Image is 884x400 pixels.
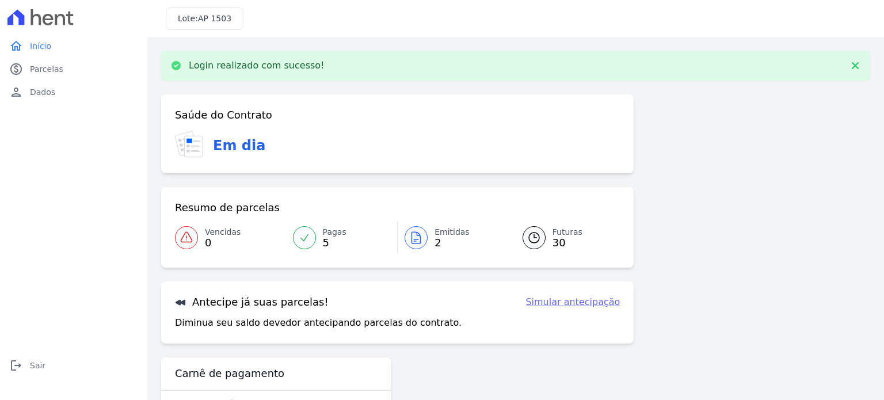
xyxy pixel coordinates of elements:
a: paidParcelas [5,58,143,81]
a: homeInício [5,35,143,58]
span: Futuras [552,226,582,238]
span: Parcelas [30,63,63,75]
span: 5 [323,238,346,247]
span: AP 1503 [198,14,231,23]
h3: Antecipe já suas parcelas! [175,295,329,309]
a: Emitidas 2 [398,222,509,254]
span: Vencidas [205,226,241,238]
h3: Resumo de parcelas [175,201,280,215]
a: personDados [5,81,143,104]
span: Pagas [323,226,346,238]
span: Sair [30,360,45,371]
a: Futuras 30 [509,222,620,254]
a: Pagas 5 [286,222,398,254]
h3: Em dia [213,135,265,156]
span: Emitidas [435,226,470,238]
span: Dados [30,86,55,98]
h3: Lote: [178,13,231,25]
p: Login realizado com sucesso! [189,60,325,71]
i: paid [9,62,23,76]
span: 2 [435,238,470,247]
p: Diminua seu saldo devedor antecipando parcelas do contrato. [175,316,462,330]
i: home [9,39,23,53]
a: logoutSair [5,354,143,377]
h3: Carnê de pagamento [175,367,284,380]
i: person [9,85,23,99]
span: 0 [205,238,241,247]
a: Simular antecipação [525,295,620,309]
span: 30 [552,238,582,247]
i: logout [9,359,23,372]
h3: Saúde do Contrato [175,108,272,122]
a: Vencidas 0 [175,222,286,254]
span: Início [30,40,51,52]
